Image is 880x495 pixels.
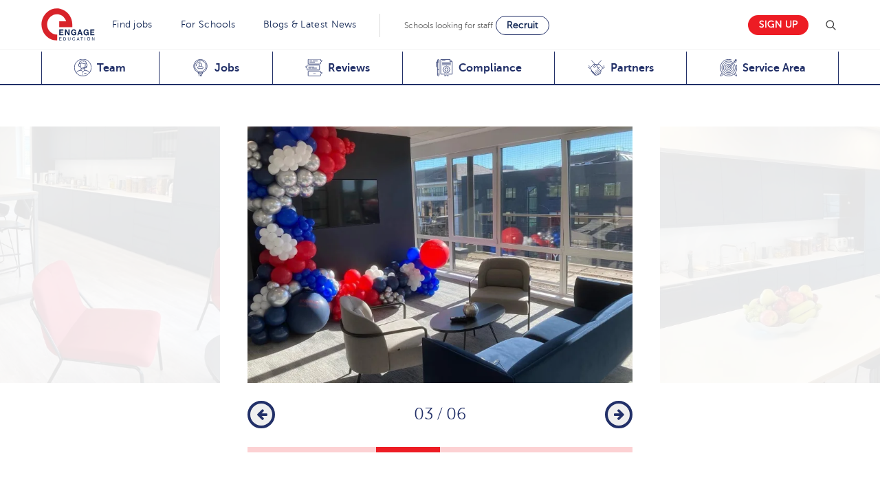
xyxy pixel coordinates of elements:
[504,447,568,452] button: 5 of 6
[328,61,370,75] span: Reviews
[440,447,504,452] button: 4 of 6
[181,19,235,30] a: For Schools
[402,52,554,85] a: Compliance
[446,405,466,423] span: 06
[247,447,311,452] button: 1 of 6
[569,447,632,452] button: 6 of 6
[610,61,654,75] span: Partners
[554,52,686,85] a: Partners
[311,447,375,452] button: 2 of 6
[41,52,159,85] a: Team
[112,19,153,30] a: Find jobs
[263,19,357,30] a: Blogs & Latest News
[414,405,433,423] span: 03
[496,16,549,35] a: Recruit
[742,61,806,75] span: Service Area
[433,405,446,423] span: /
[459,61,522,75] span: Compliance
[404,21,493,30] span: Schools looking for staff
[686,52,839,85] a: Service Area
[97,61,126,75] span: Team
[376,447,440,452] button: 3 of 6
[159,52,272,85] a: Jobs
[214,61,239,75] span: Jobs
[41,8,95,43] img: Engage Education
[748,15,808,35] a: Sign up
[507,20,538,30] span: Recruit
[272,52,403,85] a: Reviews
